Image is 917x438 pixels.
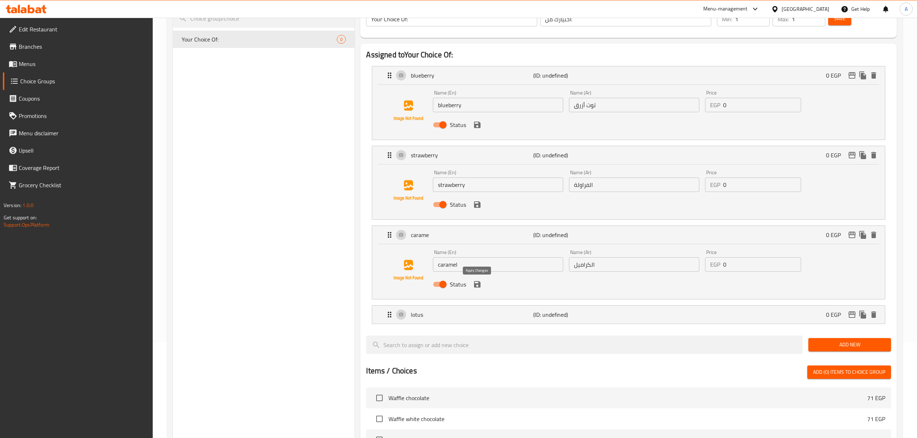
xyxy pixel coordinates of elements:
input: Enter name En [433,178,563,192]
button: delete [868,229,879,240]
p: Max: [778,15,789,23]
span: Branches [19,42,147,51]
span: Select choice [372,411,387,426]
li: Expand [366,302,891,327]
a: Coverage Report [3,159,153,176]
a: Branches [3,38,153,55]
input: Please enter price [723,98,801,112]
div: Expand [372,146,885,164]
img: strawberry [385,167,431,214]
div: Expand [372,306,885,324]
button: edit [847,150,857,161]
p: (ID: undefined) [533,310,615,319]
button: duplicate [857,309,868,320]
input: Please enter price [723,257,801,272]
span: Coverage Report [19,163,147,172]
input: search [366,336,803,354]
span: 0 [337,36,345,43]
button: duplicate [857,150,868,161]
a: Support.OpsPlatform [4,220,49,229]
p: 0 EGP [826,151,847,159]
p: carame [411,231,533,239]
span: Add New [814,340,885,349]
p: EGP [710,180,720,189]
button: delete [868,70,879,81]
a: Edit Restaurant [3,21,153,38]
div: Choices [337,35,346,44]
span: Menu disclaimer [19,129,147,137]
div: Expand [372,226,885,244]
p: (ID: undefined) [533,71,615,80]
span: Edit Restaurant [19,25,147,34]
li: ExpandstrawberryName (En)Name (Ar)PriceEGPStatussave [366,143,891,223]
h2: Items / Choices [366,365,417,376]
span: 1.0.0 [22,201,34,210]
button: save [472,279,483,290]
div: Expand [372,66,885,84]
span: Waffle chocolate [388,394,867,402]
a: Upsell [3,142,153,159]
button: edit [847,309,857,320]
span: Coupons [19,94,147,103]
a: Coupons [3,90,153,107]
span: Promotions [19,111,147,120]
div: Your Choice Of:0 [173,31,355,48]
span: Version: [4,201,21,210]
span: Grocery Checklist [19,181,147,189]
span: Upsell [19,146,147,155]
a: Menu disclaimer [3,124,153,142]
img: carame [385,247,431,293]
p: 0 EGP [826,231,847,239]
input: Please enter price [723,178,801,192]
span: Menus [19,60,147,68]
span: Status [450,121,466,129]
p: 71 EGP [867,394,885,402]
button: delete [868,150,879,161]
li: ExpandcarameName (En)Name (Ar)PriceEGPStatussave [366,223,891,302]
img: blueberry [385,88,431,134]
button: save [472,119,483,130]
span: A [905,5,908,13]
p: blueberry [411,71,533,80]
p: EGP [710,101,720,109]
a: Choice Groups [3,73,153,90]
p: (ID: undefined) [533,231,615,239]
p: 71 EGP [867,415,885,423]
h2: Assigned to Your Choice Of: [366,49,891,60]
a: Menus [3,55,153,73]
span: Select choice [372,390,387,406]
li: ExpandblueberryName (En)Name (Ar)PriceEGPStatussave [366,63,891,143]
input: Enter name Ar [569,98,699,112]
button: duplicate [857,70,868,81]
p: 0 EGP [826,310,847,319]
p: 0 EGP [826,71,847,80]
span: Save [834,14,846,23]
span: Get support on: [4,213,37,222]
span: Add (0) items to choice group [813,368,885,377]
span: Waffle white chocolate [388,415,867,423]
a: Grocery Checklist [3,176,153,194]
button: Save [828,12,851,25]
button: duplicate [857,229,868,240]
div: [GEOGRAPHIC_DATA] [782,5,829,13]
p: strawberry [411,151,533,159]
input: Enter name Ar [569,178,699,192]
span: Your Choice Of: [182,35,337,44]
input: search [173,9,355,28]
input: Enter name Ar [569,257,699,272]
a: Promotions [3,107,153,124]
div: Menu-management [703,5,748,13]
p: Min: [722,15,732,23]
p: lotus [411,310,533,319]
button: edit [847,229,857,240]
span: Status [450,200,466,209]
button: edit [847,70,857,81]
button: Add New [808,338,891,351]
p: EGP [710,260,720,269]
button: save [472,199,483,210]
p: (ID: undefined) [533,151,615,159]
button: Add (0) items to choice group [807,365,891,379]
span: Choice Groups [20,77,147,86]
input: Enter name En [433,257,563,272]
span: Status [450,280,466,289]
